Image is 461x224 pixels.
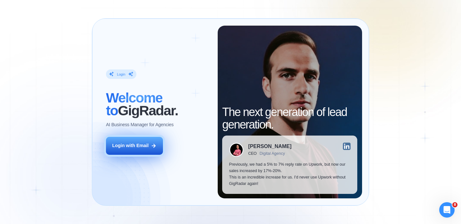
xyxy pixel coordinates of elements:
span: 8 [452,202,457,207]
iframe: Intercom live chat [439,202,455,218]
div: CEO [248,151,257,156]
div: [PERSON_NAME] [248,144,291,149]
div: Digital Agency [260,151,285,156]
span: Welcome to [106,90,162,118]
p: Previously, we had a 5% to 7% reply rate on Upwork, but now our sales increased by 17%-20%. This ... [229,162,351,187]
div: Login with Email [112,143,149,149]
p: AI Business Manager for Agencies [106,121,174,128]
div: Login [117,72,125,76]
button: Login with Email [106,137,163,155]
h2: The next generation of lead generation. [222,106,357,131]
h2: ‍ GigRadar. [106,92,211,117]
